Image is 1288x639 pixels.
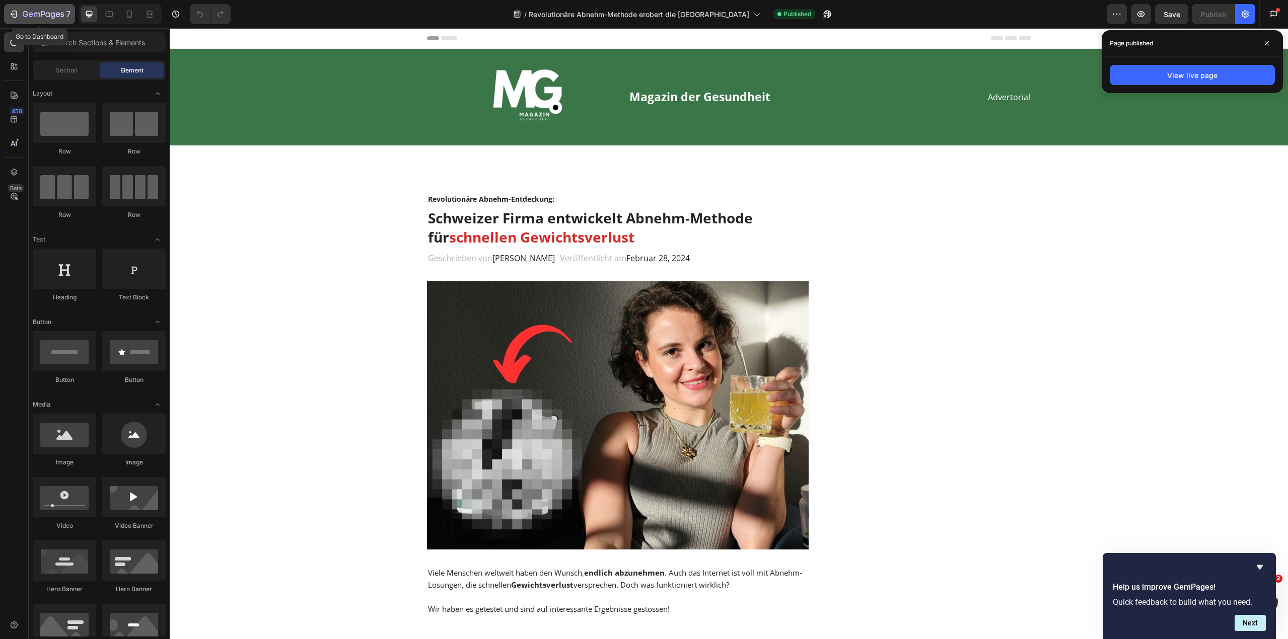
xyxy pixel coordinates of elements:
[102,375,166,384] div: Button
[33,375,96,384] div: Button
[170,28,1288,639] iframe: Design area
[33,458,96,467] div: Image
[783,10,811,19] span: Published
[1235,615,1266,631] button: Next question
[150,86,166,102] span: Toggle open
[150,396,166,413] span: Toggle open
[1155,4,1188,24] button: Save
[341,551,404,562] strong: Gewichtsverlust
[102,293,166,302] div: Text Block
[150,314,166,330] span: Toggle open
[390,224,520,236] p: Veröffentlicht am
[102,147,166,156] div: Row
[457,224,520,235] span: Februar 28, 2024
[33,317,51,327] span: Button
[1167,70,1218,81] div: View live page
[257,253,639,521] img: Alt Image
[1192,4,1235,24] button: Publish
[33,210,96,219] div: Row
[258,180,583,218] span: Schweizer Firma entwickelt Abnehm-Methode für
[1110,38,1153,48] p: Page published
[8,184,24,192] div: Beta
[1113,561,1266,631] div: Help us improve GemPages!
[279,199,465,218] span: schnellen Gewichtsverlust
[150,231,166,248] span: Toggle open
[414,539,495,549] strong: endlich abzunehmen
[190,4,231,24] div: Undo/Redo
[33,400,50,409] span: Media
[1164,10,1180,19] span: Save
[33,585,96,594] div: Hero Banner
[120,66,144,75] span: Element
[258,166,385,176] span: Revolutionäre Abnehm-Entdeckung:
[33,89,52,98] span: Layout
[102,458,166,467] div: Image
[1113,581,1266,593] h2: Help us improve GemPages!
[1113,597,1266,607] p: Quick feedback to build what you need.
[459,60,660,77] h2: Magazin der Gesundheit
[1254,561,1266,573] button: Hide survey
[102,210,166,219] div: Row
[66,8,70,20] p: 7
[102,585,166,594] div: Hero Banner
[33,32,166,52] input: Search Sections & Elements
[56,66,78,75] span: Section
[33,521,96,530] div: Video
[33,235,45,244] span: Text
[258,539,632,562] span: Viele Menschen weltweit haben den Wunsch, . Auch das Internet ist voll mit Abnehm-Lösungen, die s...
[10,107,24,115] div: 450
[1274,575,1282,583] span: 2
[323,224,385,235] span: [PERSON_NAME]
[661,63,861,75] p: Advertorial
[33,147,96,156] div: Row
[258,224,387,236] p: Geschrieben von
[524,9,527,20] span: /
[1201,9,1226,20] div: Publish
[4,4,75,24] button: 7
[102,521,166,530] div: Video Banner
[529,9,749,20] span: Revolutionäre Abnehm-Methode erobert die [GEOGRAPHIC_DATA]
[33,293,96,302] div: Heading
[258,576,500,586] span: Wir haben es getestet und sind auf interessante Ergebnisse gestossen!
[1110,65,1275,85] button: View live page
